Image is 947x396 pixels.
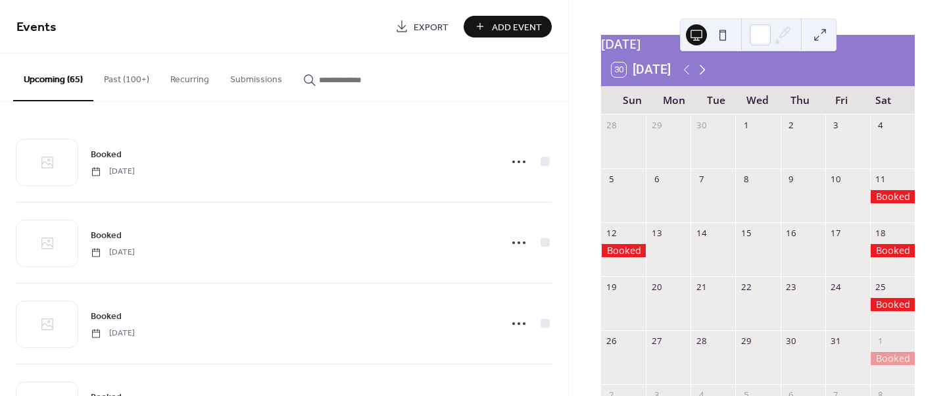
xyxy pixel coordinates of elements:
div: 30 [785,335,797,347]
div: 25 [875,281,886,293]
div: 4 [875,119,886,131]
div: Booked [870,244,915,257]
div: Booked [870,352,915,365]
div: Thu [779,86,821,114]
span: Booked [91,229,122,243]
div: 22 [741,281,752,293]
div: 13 [650,227,662,239]
div: 12 [606,227,618,239]
div: 19 [606,281,618,293]
span: [DATE] [91,328,135,339]
div: 10 [830,173,842,185]
div: 18 [875,227,886,239]
div: 8 [741,173,752,185]
div: [DATE] [601,35,915,54]
div: 16 [785,227,797,239]
button: Recurring [160,53,220,100]
div: 11 [875,173,886,185]
span: Export [414,20,449,34]
div: 29 [650,119,662,131]
div: 6 [650,173,662,185]
span: Booked [91,310,122,324]
div: 9 [785,173,797,185]
div: 31 [830,335,842,347]
a: Booked [91,228,122,243]
span: [DATE] [91,166,135,178]
span: Booked [91,148,122,162]
div: 14 [695,227,707,239]
button: Upcoming (65) [13,53,93,101]
a: Export [385,16,458,37]
div: 1 [741,119,752,131]
div: 30 [695,119,707,131]
div: Booked [870,298,915,311]
div: 29 [741,335,752,347]
button: Submissions [220,53,293,100]
div: 15 [741,227,752,239]
span: Events [16,14,57,40]
div: Booked [601,244,646,257]
a: Booked [91,309,122,324]
div: 24 [830,281,842,293]
div: Mon [654,86,696,114]
div: Tue [695,86,737,114]
span: [DATE] [91,247,135,259]
span: Add Event [492,20,542,34]
div: 2 [785,119,797,131]
div: 28 [695,335,707,347]
div: Fri [821,86,863,114]
div: 3 [830,119,842,131]
button: 30[DATE] [607,59,675,80]
div: 17 [830,227,842,239]
div: 7 [695,173,707,185]
div: 5 [606,173,618,185]
button: Past (100+) [93,53,160,100]
div: 21 [695,281,707,293]
div: 27 [650,335,662,347]
button: Add Event [464,16,552,37]
div: Booked [870,190,915,203]
div: 26 [606,335,618,347]
div: 20 [650,281,662,293]
div: 23 [785,281,797,293]
div: 28 [606,119,618,131]
div: 1 [875,335,886,347]
div: Sun [612,86,654,114]
a: Booked [91,147,122,162]
div: Sat [862,86,904,114]
div: Wed [737,86,779,114]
